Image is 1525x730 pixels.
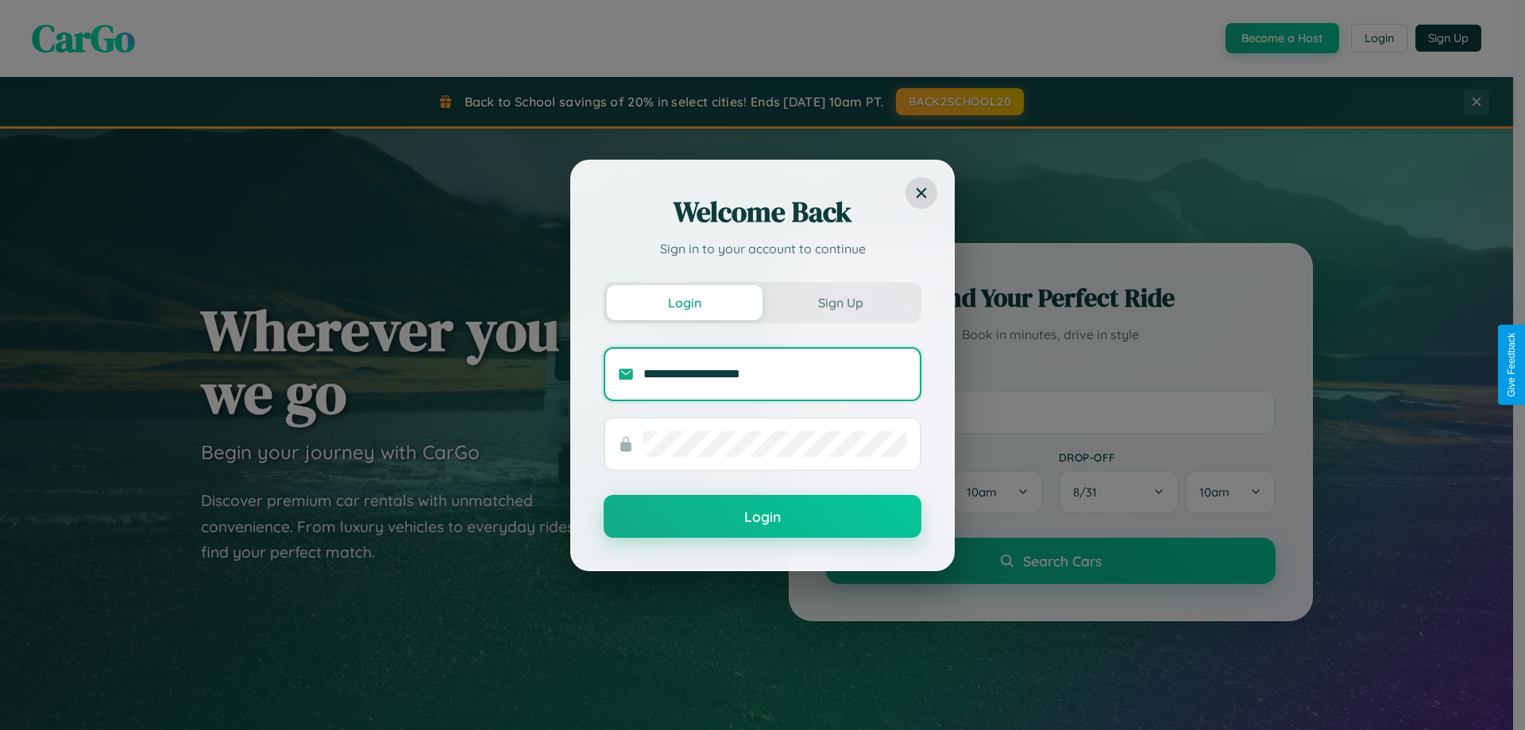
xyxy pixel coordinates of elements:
[762,285,918,320] button: Sign Up
[604,495,921,538] button: Login
[604,193,921,231] h2: Welcome Back
[1506,333,1517,397] div: Give Feedback
[604,239,921,258] p: Sign in to your account to continue
[607,285,762,320] button: Login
